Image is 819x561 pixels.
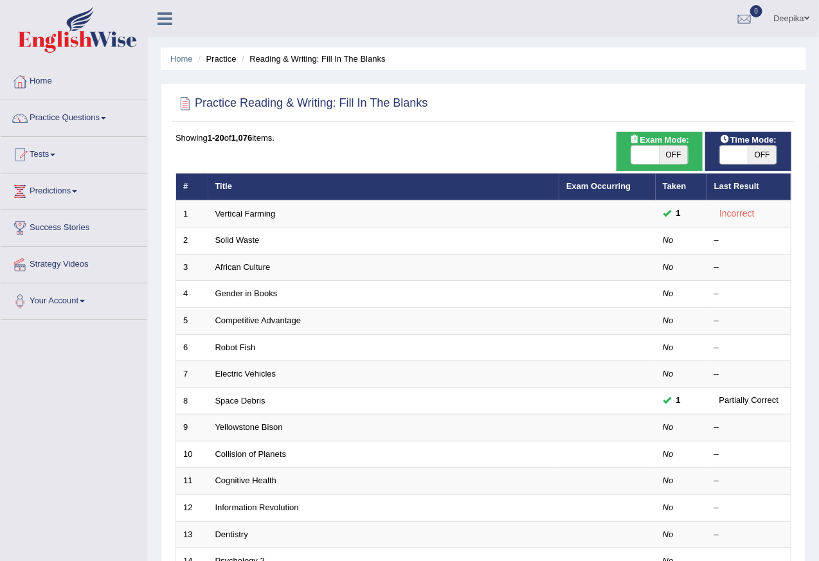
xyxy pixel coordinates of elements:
[714,422,784,434] div: –
[215,396,265,405] a: Space Debris
[176,468,208,495] td: 11
[176,494,208,521] td: 12
[176,334,208,361] td: 6
[215,530,248,539] a: Dentistry
[1,137,147,169] a: Tests
[176,254,208,281] td: 3
[1,247,147,279] a: Strategy Videos
[215,289,278,298] a: Gender in Books
[671,394,686,407] span: You can still take this question
[176,441,208,468] td: 10
[1,100,147,132] a: Practice Questions
[663,316,674,325] em: No
[208,133,224,143] b: 1-20
[170,54,193,64] a: Home
[1,210,147,242] a: Success Stories
[714,206,760,221] div: Incorrect
[663,343,674,352] em: No
[176,227,208,254] td: 2
[714,262,784,274] div: –
[215,503,299,512] a: Information Revolution
[176,200,208,227] td: 1
[714,449,784,461] div: –
[714,342,784,354] div: –
[566,181,631,191] a: Exam Occurring
[176,414,208,441] td: 9
[663,503,674,512] em: No
[715,133,782,147] span: Time Mode:
[625,133,694,147] span: Exam Mode:
[195,53,236,65] li: Practice
[714,315,784,327] div: –
[215,209,276,218] a: Vertical Farming
[215,422,283,432] a: Yellowstone Bison
[231,133,253,143] b: 1,076
[714,529,784,541] div: –
[176,387,208,414] td: 8
[208,174,559,200] th: Title
[175,132,791,144] div: Showing of items.
[239,53,385,65] li: Reading & Writing: Fill In The Blanks
[663,262,674,272] em: No
[714,368,784,380] div: –
[215,343,256,352] a: Robot Fish
[215,369,276,378] a: Electric Vehicles
[215,449,287,459] a: Collision of Planets
[215,262,271,272] a: African Culture
[748,146,777,164] span: OFF
[616,132,703,171] div: Show exams occurring in exams
[714,288,784,300] div: –
[215,316,301,325] a: Competitive Advantage
[663,530,674,539] em: No
[663,449,674,459] em: No
[663,235,674,245] em: No
[656,174,707,200] th: Taken
[671,207,686,220] span: You can still take this question
[215,235,260,245] a: Solid Waste
[663,289,674,298] em: No
[176,308,208,335] td: 5
[176,521,208,548] td: 13
[175,94,428,113] h2: Practice Reading & Writing: Fill In The Blanks
[663,476,674,485] em: No
[1,283,147,316] a: Your Account
[215,476,276,485] a: Cognitive Health
[714,502,784,514] div: –
[1,64,147,96] a: Home
[663,369,674,378] em: No
[714,235,784,247] div: –
[663,422,674,432] em: No
[714,475,784,487] div: –
[707,174,791,200] th: Last Result
[1,174,147,206] a: Predictions
[750,5,763,17] span: 0
[176,361,208,388] td: 7
[660,146,688,164] span: OFF
[176,174,208,200] th: #
[714,394,784,407] div: Partially Correct
[176,281,208,308] td: 4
